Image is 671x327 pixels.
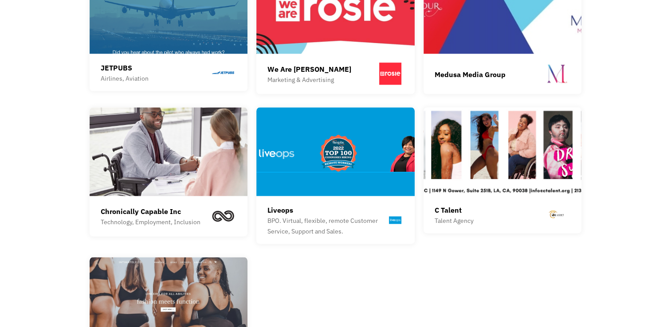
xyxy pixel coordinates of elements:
div: Medusa Media Group [435,69,506,80]
div: Chronically Capable Inc [101,206,200,217]
div: Airlines, Aviation [101,73,149,84]
div: Technology, Employment, Inclusion [101,217,200,227]
div: JETPUBS [101,62,149,73]
div: BPO. Virtual, flexible, remote Customer Service, Support and Sales. [267,215,387,237]
a: C TalentTalent Agency [424,107,582,233]
div: We Are [PERSON_NAME] [267,64,351,74]
div: C Talent [435,205,474,215]
div: Marketing & Advertising [267,74,351,85]
a: LiveopsBPO. Virtual, flexible, remote Customer Service, Support and Sales. [256,107,415,244]
a: Chronically Capable IncTechnology, Employment, Inclusion [90,107,248,236]
div: Liveops [267,205,387,215]
div: Talent Agency [435,215,474,226]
